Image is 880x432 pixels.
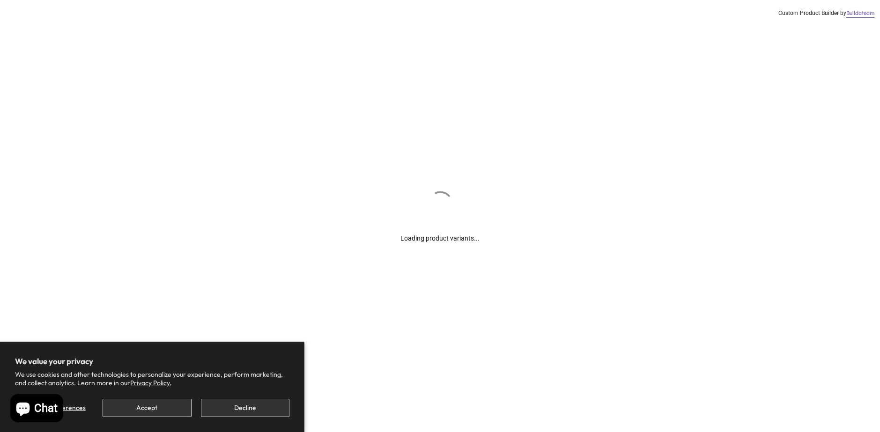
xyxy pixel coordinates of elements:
[103,399,191,417] button: Accept
[15,370,289,387] p: We use cookies and other technologies to personalize your experience, perform marketing, and coll...
[846,9,874,17] a: Buildateam
[201,399,289,417] button: Decline
[130,379,171,387] a: Privacy Policy.
[778,9,874,17] div: Custom Product Builder by
[400,219,480,243] div: Loading product variants...
[7,394,66,425] inbox-online-store-chat: Shopify online store chat
[15,357,289,366] h2: We value your privacy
